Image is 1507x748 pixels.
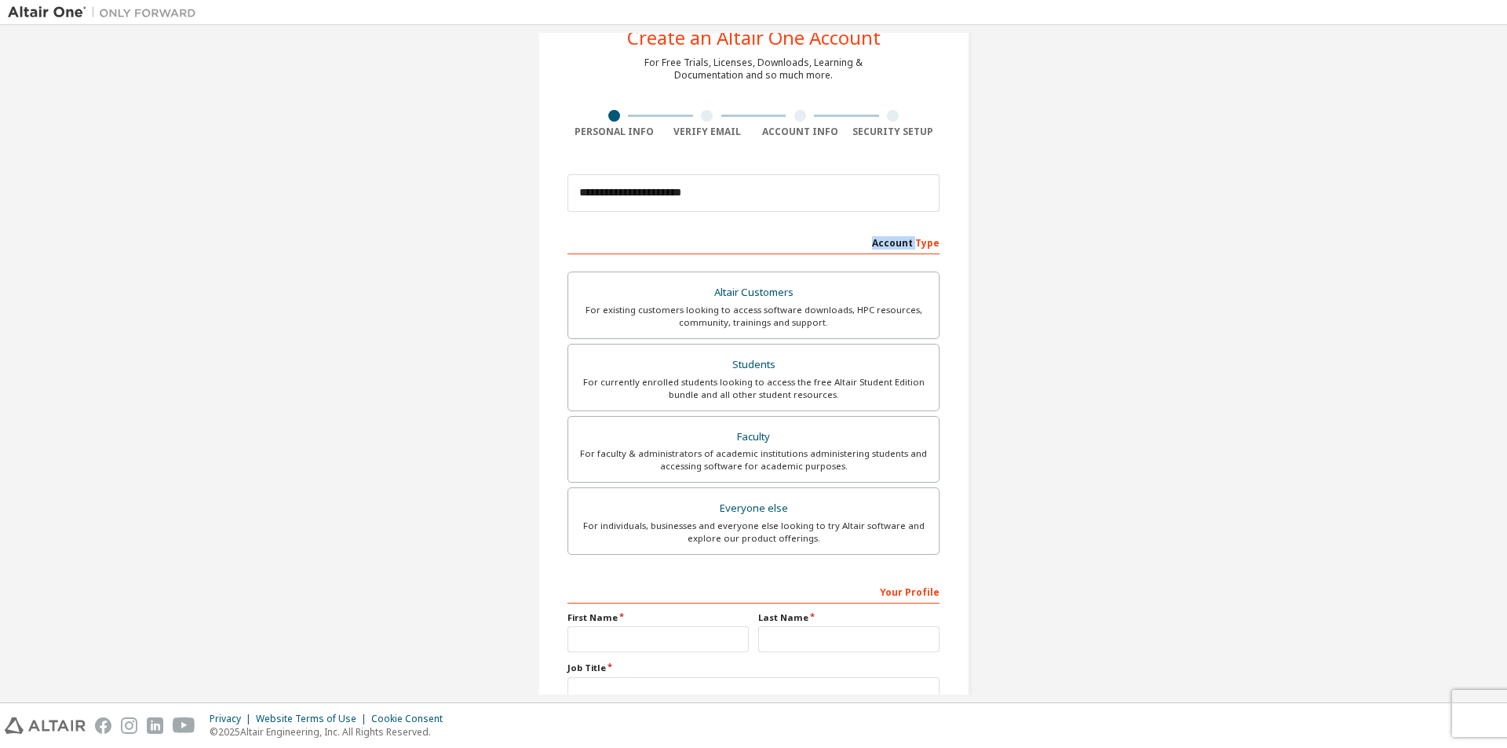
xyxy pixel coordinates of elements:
label: Last Name [758,611,940,624]
div: Students [578,354,929,376]
div: Everyone else [578,498,929,520]
div: For existing customers looking to access software downloads, HPC resources, community, trainings ... [578,304,929,329]
div: For Free Trials, Licenses, Downloads, Learning & Documentation and so much more. [644,57,863,82]
img: youtube.svg [173,717,195,734]
label: First Name [567,611,749,624]
img: facebook.svg [95,717,111,734]
p: © 2025 Altair Engineering, Inc. All Rights Reserved. [210,725,452,739]
div: For individuals, businesses and everyone else looking to try Altair software and explore our prod... [578,520,929,545]
div: Cookie Consent [371,713,452,725]
div: Create an Altair One Account [627,28,881,47]
div: For faculty & administrators of academic institutions administering students and accessing softwa... [578,447,929,473]
div: Account Type [567,229,940,254]
img: altair_logo.svg [5,717,86,734]
div: Verify Email [661,126,754,138]
img: Altair One [8,5,204,20]
div: Security Setup [847,126,940,138]
div: Privacy [210,713,256,725]
label: Job Title [567,662,940,674]
img: linkedin.svg [147,717,163,734]
div: Faculty [578,426,929,448]
div: Altair Customers [578,282,929,304]
div: For currently enrolled students looking to access the free Altair Student Edition bundle and all ... [578,376,929,401]
div: Personal Info [567,126,661,138]
div: Account Info [753,126,847,138]
div: Website Terms of Use [256,713,371,725]
img: instagram.svg [121,717,137,734]
div: Your Profile [567,578,940,604]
